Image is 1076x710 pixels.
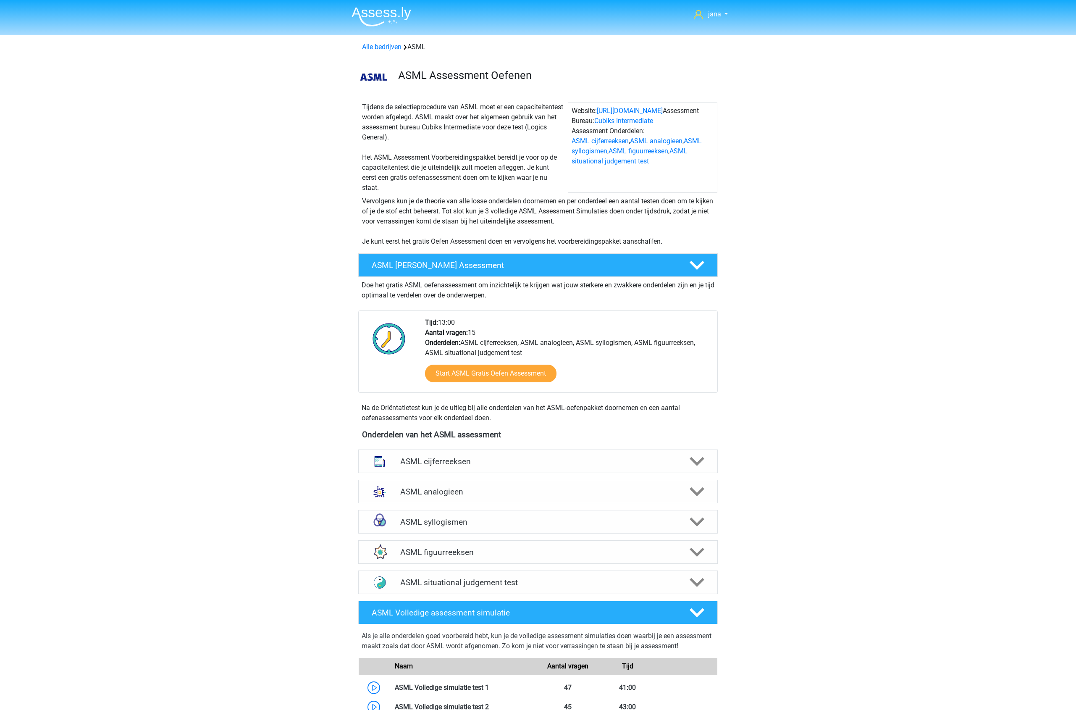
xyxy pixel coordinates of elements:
img: Assessly [352,7,411,26]
div: 13:00 15 ASML cijferreeksen, ASML analogieen, ASML syllogismen, ASML figuurreeksen, ASML situatio... [419,318,717,392]
img: syllogismen [369,511,391,533]
img: Klok [368,318,410,360]
div: Aantal vragen [538,661,598,671]
h3: ASML Assessment Oefenen [398,69,711,82]
a: situational judgement test ASML situational judgement test [355,571,721,594]
div: Tijd [598,661,657,671]
h4: ASML situational judgement test [400,578,675,587]
a: ASML figuurreeksen [609,147,668,155]
img: analogieen [369,481,391,502]
span: jana [708,10,721,18]
div: ASML Volledige simulatie test 1 [388,683,538,693]
div: Vervolgens kun je de theorie van alle losse onderdelen doornemen en per onderdeel een aantal test... [359,196,717,247]
a: Alle bedrijven [362,43,402,51]
b: Tijd: [425,318,438,326]
div: Website: Assessment Bureau: Assessment Onderdelen: , , , , [568,102,717,193]
b: Aantal vragen: [425,329,468,337]
h4: ASML analogieen [400,487,675,497]
a: ASML [PERSON_NAME] Assessment [355,253,721,277]
img: cijferreeksen [369,450,391,472]
a: figuurreeksen ASML figuurreeksen [355,540,721,564]
a: analogieen ASML analogieen [355,480,721,503]
b: Onderdelen: [425,339,460,347]
a: ASML analogieen [630,137,682,145]
div: Doe het gratis ASML oefenassessment om inzichtelijk te krijgen wat jouw sterkere en zwakkere onde... [358,277,718,300]
img: situational judgement test [369,571,391,593]
a: syllogismen ASML syllogismen [355,510,721,534]
h4: ASML figuurreeksen [400,547,675,557]
a: ASML cijferreeksen [572,137,629,145]
h4: Onderdelen van het ASML assessment [362,430,714,439]
h4: ASML Volledige assessment simulatie [372,608,676,618]
a: Cubiks Intermediate [594,117,653,125]
h4: ASML syllogismen [400,517,675,527]
div: Als je alle onderdelen goed voorbereid hebt, kun je de volledige assessment simulaties doen waarb... [362,631,714,655]
a: Start ASML Gratis Oefen Assessment [425,365,556,382]
h4: ASML [PERSON_NAME] Assessment [372,260,676,270]
div: Naam [388,661,538,671]
a: cijferreeksen ASML cijferreeksen [355,450,721,473]
a: ASML Volledige assessment simulatie [355,601,721,624]
div: Tijdens de selectieprocedure van ASML moet er een capaciteitentest worden afgelegd. ASML maakt ov... [359,102,568,193]
a: [URL][DOMAIN_NAME] [597,107,663,115]
h4: ASML cijferreeksen [400,457,675,466]
div: ASML [359,42,717,52]
img: figuurreeksen [369,541,391,563]
div: Na de Oriëntatietest kun je de uitleg bij alle onderdelen van het ASML-oefenpakket doornemen en e... [358,403,718,423]
a: jana [690,9,731,19]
